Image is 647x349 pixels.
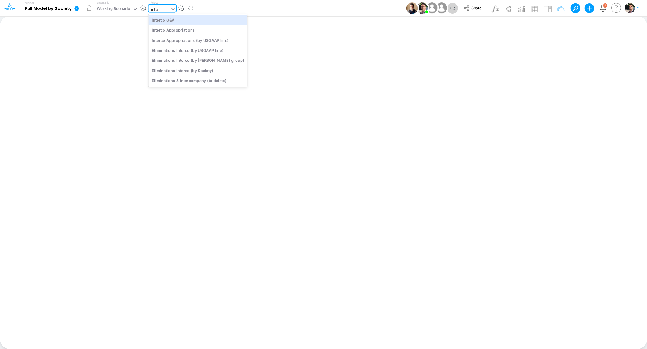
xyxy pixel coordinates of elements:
[148,55,247,65] div: Eliminations Interco (by [PERSON_NAME] group)
[148,45,247,55] div: Eliminations Interco (by USGAAP line)
[460,4,486,13] button: Share
[148,76,247,86] div: Eliminations & Intercompany (to delete)
[148,35,247,45] div: Interco Appropriations (by USGAAP line)
[416,2,428,14] img: User Image Icon
[148,65,247,75] div: Eliminations Interco (by Society)
[151,0,158,5] label: View
[148,15,247,25] div: Interco G&A
[97,6,130,13] div: Working Scenario
[97,0,109,5] label: Scenario
[449,6,455,10] span: + 45
[471,5,481,10] span: Share
[25,6,72,12] b: Full Model by Society
[148,25,247,35] div: Interco Appropriations
[406,2,418,14] img: User Image Icon
[599,5,606,12] a: Notifications
[425,1,439,15] img: User Image Icon
[435,1,448,15] img: User Image Icon
[604,4,606,7] div: 2 unread items
[25,1,34,5] label: Model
